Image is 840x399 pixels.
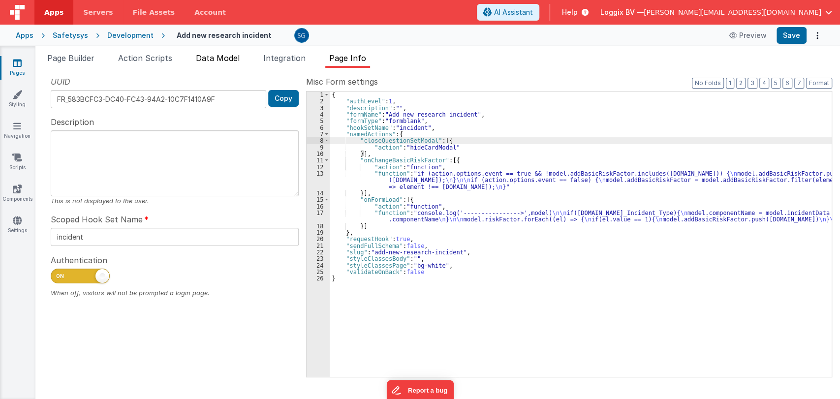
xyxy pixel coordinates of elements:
div: 3 [307,105,330,111]
span: Misc Form settings [306,76,378,88]
span: Description [51,116,94,128]
button: Copy [268,90,299,107]
div: 5 [307,118,330,124]
div: Safetysys [53,31,88,40]
div: 1 [307,92,330,98]
div: 21 [307,243,330,249]
div: Development [107,31,154,40]
span: [PERSON_NAME][EMAIL_ADDRESS][DOMAIN_NAME] [644,7,821,17]
span: Scoped Hook Set Name [51,214,143,225]
div: 9 [307,144,330,151]
div: 10 [307,151,330,157]
div: 11 [307,157,330,163]
span: Integration [263,53,306,63]
button: Preview [723,28,773,43]
button: 2 [736,78,746,89]
span: Data Model [196,53,240,63]
div: 19 [307,229,330,236]
button: Format [806,78,832,89]
div: 16 [307,203,330,210]
button: 6 [782,78,792,89]
img: 385c22c1e7ebf23f884cbf6fb2c72b80 [295,29,309,42]
span: Page Info [329,53,366,63]
span: Help [562,7,578,17]
span: Page Builder [47,53,94,63]
span: Servers [83,7,113,17]
button: Loggix BV — [PERSON_NAME][EMAIL_ADDRESS][DOMAIN_NAME] [600,7,832,17]
div: 23 [307,255,330,262]
span: UUID [51,76,70,88]
h4: Add new research incident [177,31,272,39]
span: AI Assistant [494,7,533,17]
span: Loggix BV — [600,7,644,17]
div: 17 [307,210,330,223]
button: Options [810,29,824,42]
span: Action Scripts [118,53,172,63]
div: 12 [307,164,330,170]
span: Authentication [51,254,107,266]
button: 4 [759,78,769,89]
span: Apps [44,7,63,17]
div: 13 [307,170,330,190]
div: 8 [307,137,330,144]
div: 26 [307,275,330,281]
div: 4 [307,111,330,118]
div: 14 [307,190,330,196]
div: 6 [307,124,330,131]
div: When off, visitors will not be prompted a login page. [51,288,299,298]
span: File Assets [133,7,175,17]
div: 22 [307,249,330,255]
button: No Folds [692,78,724,89]
button: 3 [747,78,757,89]
div: 2 [307,98,330,104]
div: 18 [307,223,330,229]
button: 1 [726,78,734,89]
div: 15 [307,196,330,203]
div: 7 [307,131,330,137]
button: 5 [771,78,780,89]
button: 7 [794,78,804,89]
button: AI Assistant [477,4,539,21]
div: This is not displayed to the user. [51,196,299,206]
button: Save [777,27,807,44]
div: 20 [307,236,330,242]
div: Apps [16,31,33,40]
div: 24 [307,262,330,269]
div: 25 [307,269,330,275]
